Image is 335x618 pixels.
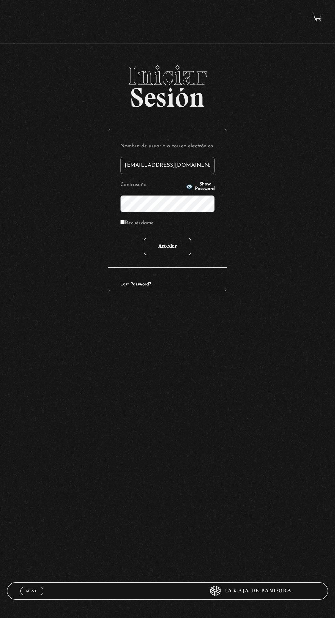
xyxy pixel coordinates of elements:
[120,218,154,228] label: Recuérdame
[144,238,191,255] input: Acceder
[7,62,329,106] h2: Sesión
[195,182,215,191] span: Show Password
[186,182,215,191] button: Show Password
[312,12,322,22] a: View your shopping cart
[120,220,125,224] input: Recuérdame
[7,62,329,89] span: Iniciar
[120,142,215,151] label: Nombre de usuario o correo electrónico
[120,180,184,190] label: Contraseña
[120,282,151,286] a: Lost Password?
